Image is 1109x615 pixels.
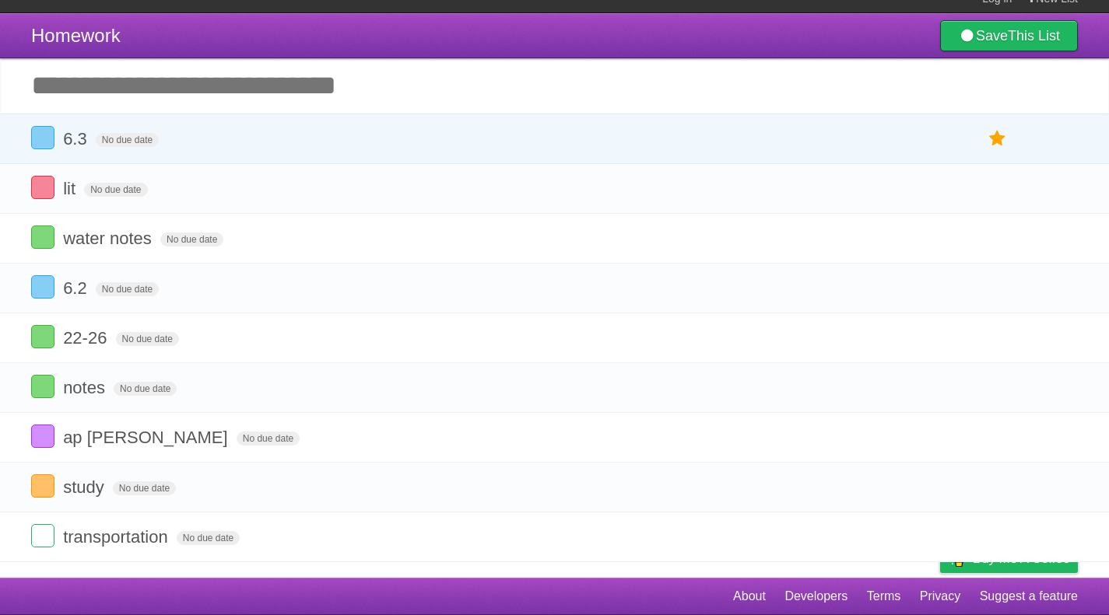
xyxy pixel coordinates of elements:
[114,382,177,396] span: No due date
[160,232,223,246] span: No due date
[31,425,54,448] label: Done
[31,325,54,348] label: Done
[983,126,1012,152] label: Star task
[63,229,156,248] span: water notes
[920,582,960,611] a: Privacy
[31,25,121,46] span: Homework
[116,332,179,346] span: No due date
[237,432,300,446] span: No due date
[113,481,176,495] span: No due date
[63,129,91,149] span: 6.3
[31,375,54,398] label: Done
[940,20,1078,51] a: SaveThis List
[784,582,848,611] a: Developers
[31,176,54,199] label: Done
[63,527,172,547] span: transportation
[31,474,54,498] label: Done
[63,179,79,198] span: lit
[63,378,109,397] span: notes
[63,328,111,348] span: 22-26
[31,524,54,547] label: Done
[867,582,901,611] a: Terms
[31,225,54,249] label: Done
[96,282,159,296] span: No due date
[96,133,159,147] span: No due date
[63,278,91,298] span: 6.2
[63,428,232,447] span: ap [PERSON_NAME]
[31,126,54,149] label: Done
[1008,28,1060,44] b: This List
[980,582,1078,611] a: Suggest a feature
[63,477,108,497] span: study
[177,531,240,545] span: No due date
[31,275,54,299] label: Done
[84,183,147,197] span: No due date
[973,545,1070,572] span: Buy me a coffee
[733,582,766,611] a: About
